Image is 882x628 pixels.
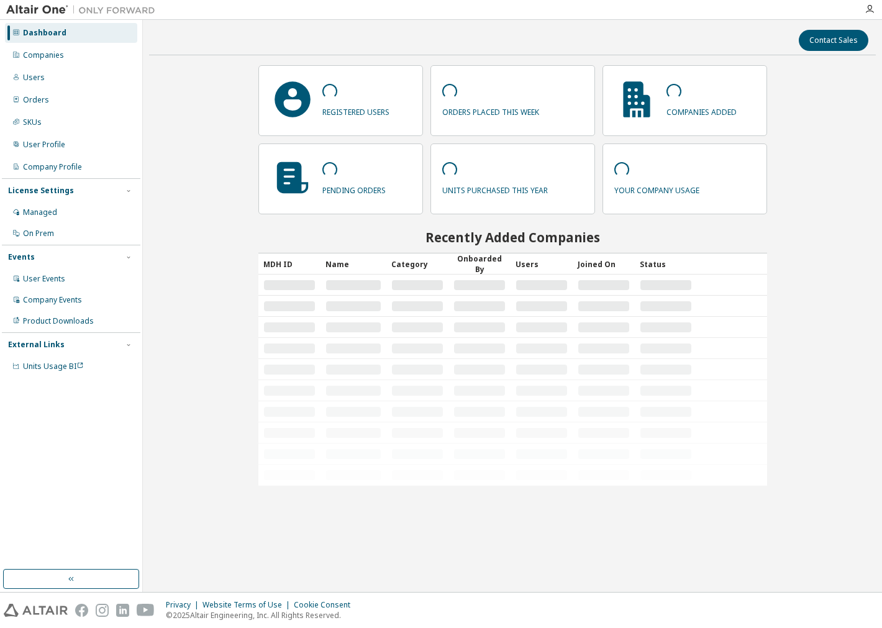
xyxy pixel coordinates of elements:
div: Status [640,254,692,274]
div: Name [325,254,382,274]
div: Users [516,254,568,274]
img: Altair One [6,4,161,16]
p: orders placed this week [442,103,539,117]
div: Privacy [166,600,202,610]
div: Company Profile [23,162,82,172]
div: On Prem [23,229,54,239]
img: youtube.svg [137,604,155,617]
img: instagram.svg [96,604,109,617]
span: Units Usage BI [23,361,84,371]
div: Managed [23,207,57,217]
p: your company usage [614,181,699,196]
div: Website Terms of Use [202,600,294,610]
p: companies added [666,103,737,117]
div: SKUs [23,117,42,127]
div: Users [23,73,45,83]
div: Company Events [23,295,82,305]
div: Companies [23,50,64,60]
div: Dashboard [23,28,66,38]
div: MDH ID [263,254,316,274]
div: Joined On [578,254,630,274]
h2: Recently Added Companies [258,229,767,245]
div: License Settings [8,186,74,196]
div: External Links [8,340,65,350]
p: © 2025 Altair Engineering, Inc. All Rights Reserved. [166,610,358,621]
button: Contact Sales [799,30,868,51]
img: altair_logo.svg [4,604,68,617]
div: Onboarded By [453,253,506,275]
p: units purchased this year [442,181,548,196]
div: User Events [23,274,65,284]
div: Product Downloads [23,316,94,326]
img: linkedin.svg [116,604,129,617]
div: Cookie Consent [294,600,358,610]
p: pending orders [322,181,386,196]
div: Category [391,254,443,274]
div: User Profile [23,140,65,150]
div: Orders [23,95,49,105]
p: registered users [322,103,389,117]
div: Events [8,252,35,262]
img: facebook.svg [75,604,88,617]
